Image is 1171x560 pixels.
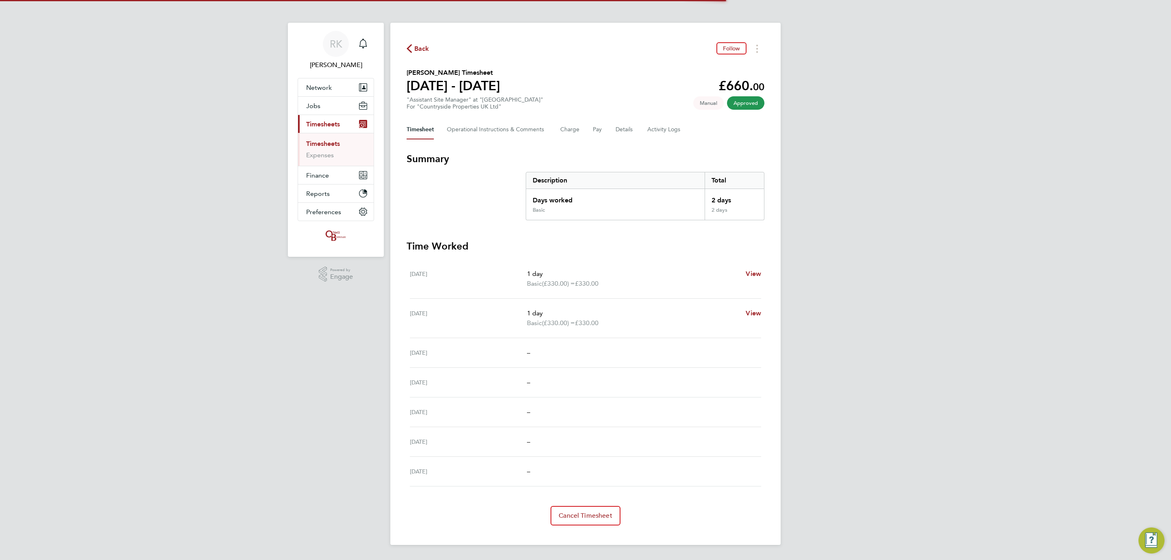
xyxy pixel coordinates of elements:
[526,172,764,220] div: Summary
[298,78,374,96] button: Network
[298,97,374,115] button: Jobs
[753,81,764,93] span: 00
[533,207,545,213] div: Basic
[407,103,543,110] div: For "Countryside Properties UK Ltd"
[298,60,374,70] span: Reece Kershaw
[330,273,353,280] span: Engage
[705,172,764,189] div: Total
[298,166,374,184] button: Finance
[306,84,332,91] span: Network
[716,42,747,54] button: Follow
[527,438,530,445] span: –
[324,229,348,242] img: oneillandbrennan-logo-retina.png
[298,184,374,202] button: Reports
[288,23,384,257] nav: Main navigation
[306,140,340,148] a: Timesheets
[542,319,575,327] span: (£330.00) =
[1138,527,1164,553] button: Engage Resource Center
[298,115,374,133] button: Timesheets
[593,120,603,139] button: Pay
[306,120,340,128] span: Timesheets
[746,270,761,278] span: View
[616,120,634,139] button: Details
[750,42,764,55] button: Timesheets Menu
[410,467,527,476] div: [DATE]
[410,269,527,289] div: [DATE]
[551,506,620,525] button: Cancel Timesheet
[527,349,530,356] span: –
[527,318,542,328] span: Basic
[407,152,764,165] h3: Summary
[527,467,530,475] span: –
[319,267,353,282] a: Powered byEngage
[727,96,764,110] span: This timesheet has been approved.
[298,31,374,70] a: RK[PERSON_NAME]
[410,348,527,358] div: [DATE]
[330,39,342,49] span: RK
[407,240,764,253] h3: Time Worked
[705,189,764,207] div: 2 days
[746,309,761,317] span: View
[407,78,500,94] h1: [DATE] - [DATE]
[693,96,724,110] span: This timesheet was manually created.
[575,319,599,327] span: £330.00
[298,229,374,242] a: Go to home page
[306,151,334,159] a: Expenses
[298,133,374,166] div: Timesheets
[410,378,527,387] div: [DATE]
[306,171,329,179] span: Finance
[746,269,761,279] a: View
[746,308,761,318] a: View
[407,96,543,110] div: "Assistant Site Manager" at "[GEOGRAPHIC_DATA]"
[647,120,681,139] button: Activity Logs
[526,189,705,207] div: Days worked
[705,207,764,220] div: 2 days
[414,44,429,54] span: Back
[718,78,764,93] app-decimal: £660.
[407,120,434,139] button: Timesheet
[527,269,739,279] p: 1 day
[527,308,739,318] p: 1 day
[407,43,429,54] button: Back
[306,102,320,110] span: Jobs
[410,437,527,447] div: [DATE]
[330,267,353,273] span: Powered by
[560,120,580,139] button: Charge
[306,190,330,198] span: Reports
[723,45,740,52] span: Follow
[306,208,341,216] span: Preferences
[298,203,374,221] button: Preferences
[527,378,530,386] span: –
[559,512,612,520] span: Cancel Timesheet
[407,152,764,525] section: Timesheet
[527,408,530,416] span: –
[575,280,599,287] span: £330.00
[527,279,542,289] span: Basic
[526,172,705,189] div: Description
[410,308,527,328] div: [DATE]
[410,407,527,417] div: [DATE]
[542,280,575,287] span: (£330.00) =
[447,120,547,139] button: Operational Instructions & Comments
[407,68,500,78] h2: [PERSON_NAME] Timesheet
